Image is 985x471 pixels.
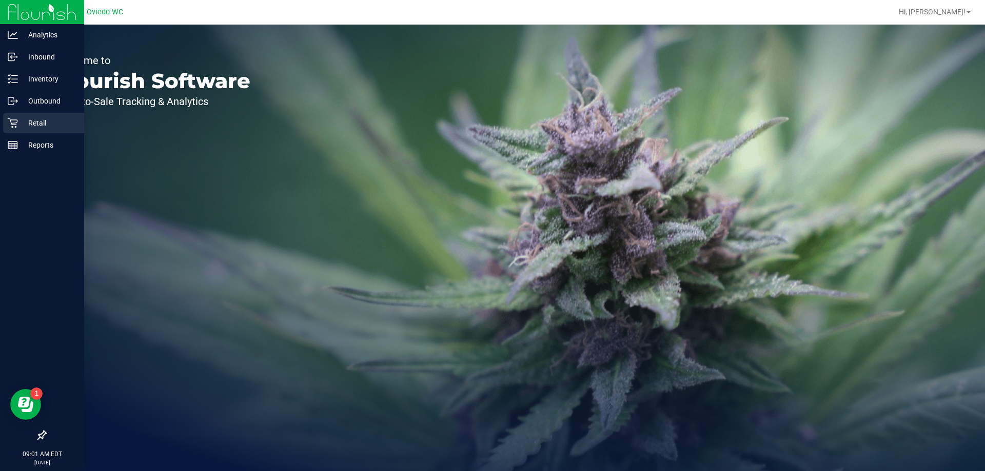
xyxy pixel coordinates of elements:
[55,96,250,107] p: Seed-to-Sale Tracking & Analytics
[30,387,43,400] iframe: Resource center unread badge
[8,96,18,106] inline-svg: Outbound
[8,140,18,150] inline-svg: Reports
[8,74,18,84] inline-svg: Inventory
[18,29,80,41] p: Analytics
[899,8,966,16] span: Hi, [PERSON_NAME]!
[18,117,80,129] p: Retail
[55,55,250,66] p: Welcome to
[5,459,80,466] p: [DATE]
[87,8,123,16] span: Oviedo WC
[55,71,250,91] p: Flourish Software
[18,73,80,85] p: Inventory
[18,51,80,63] p: Inbound
[8,52,18,62] inline-svg: Inbound
[18,139,80,151] p: Reports
[8,30,18,40] inline-svg: Analytics
[5,449,80,459] p: 09:01 AM EDT
[10,389,41,420] iframe: Resource center
[8,118,18,128] inline-svg: Retail
[18,95,80,107] p: Outbound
